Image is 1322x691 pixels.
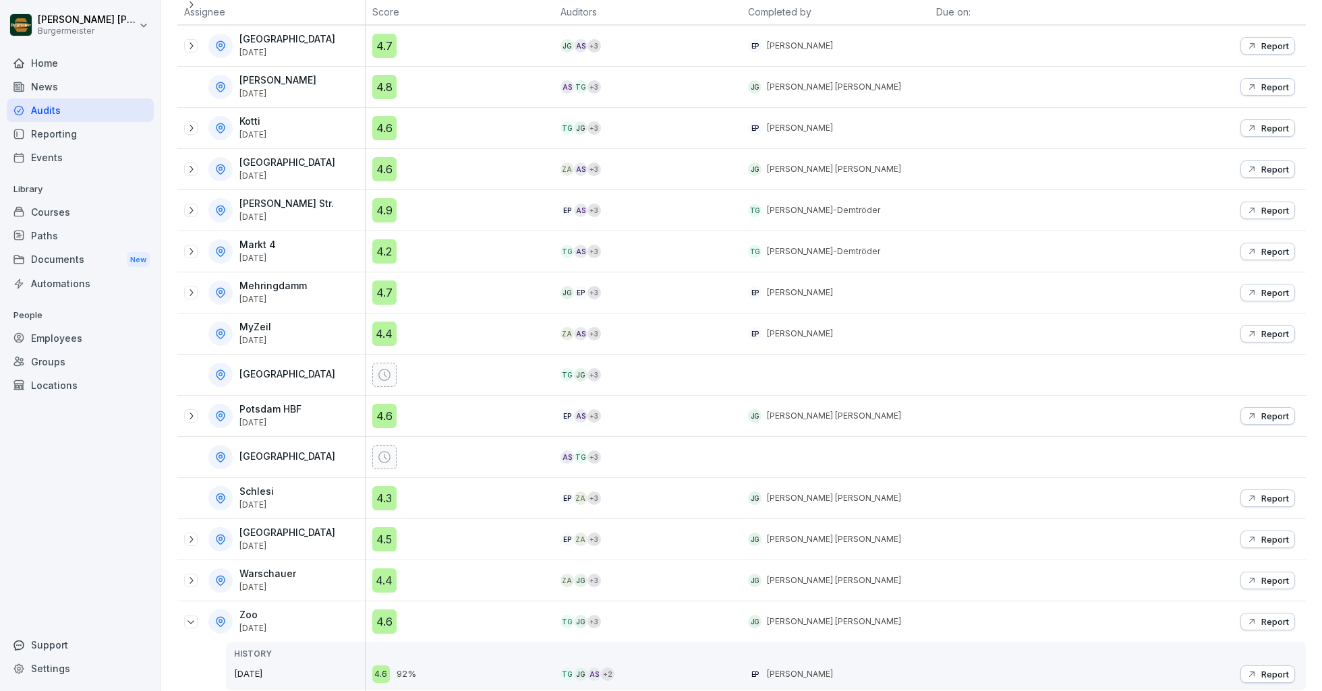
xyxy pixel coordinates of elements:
div: + 3 [587,533,601,546]
div: EP [748,286,761,299]
div: Settings [7,657,154,680]
div: JG [748,409,761,423]
div: JG [561,39,574,53]
div: TG [748,204,761,217]
p: MyZeil [239,322,271,333]
div: TG [574,80,587,94]
div: Locations [7,373,154,397]
p: [PERSON_NAME] [767,328,833,340]
div: 4.7 [372,280,397,305]
p: Report [1261,205,1289,216]
div: 4.4 [372,568,397,593]
p: Markt 4 [239,239,276,251]
div: ZA [561,574,574,587]
p: [PERSON_NAME]-Demtröder [767,204,880,216]
div: AS [561,450,574,464]
p: [GEOGRAPHIC_DATA] [239,527,335,539]
div: JG [748,533,761,546]
div: + 3 [587,80,601,94]
p: [DATE] [239,171,335,181]
div: + 3 [587,204,601,217]
div: ZA [561,162,574,176]
a: Audits [7,98,154,122]
div: JG [748,162,761,176]
p: [DATE] [239,212,334,222]
div: Documents [7,247,154,272]
p: [PERSON_NAME] [767,40,833,52]
div: AS [574,162,587,176]
a: Automations [7,272,154,295]
div: TG [561,667,574,681]
div: JG [574,121,587,135]
button: Report [1240,243,1295,260]
div: + 3 [587,574,601,587]
p: Potsdam HBF [239,404,301,415]
p: Schlesi [239,486,274,498]
p: HISTORY [234,648,365,660]
div: AS [574,327,587,340]
button: Report [1240,613,1295,630]
div: EP [561,533,574,546]
p: Report [1261,328,1289,339]
a: Courses [7,200,154,224]
button: Report [1240,160,1295,178]
a: DocumentsNew [7,247,154,272]
p: Zoo [239,609,266,621]
p: [GEOGRAPHIC_DATA] [239,157,335,169]
p: Burgermeister [38,26,136,36]
button: Report [1240,325,1295,342]
p: [PERSON_NAME] [767,668,833,680]
p: Report [1261,40,1289,51]
div: + 3 [587,327,601,340]
div: TG [561,615,574,628]
p: Report [1261,411,1289,421]
div: + 3 [587,245,601,258]
div: JG [748,491,761,505]
p: Mehringdamm [239,280,307,292]
p: Report [1261,123,1289,133]
div: JG [574,368,587,382]
a: Groups [7,350,154,373]
a: Paths [7,224,154,247]
div: AS [574,39,587,53]
div: + 3 [587,491,601,505]
p: [DATE] [239,541,335,551]
button: Report [1240,407,1295,425]
p: [PERSON_NAME] [PERSON_NAME] [PERSON_NAME] [38,14,136,26]
p: Report [1261,164,1289,175]
div: + 3 [587,162,601,176]
div: JG [574,667,587,681]
p: [PERSON_NAME] [PERSON_NAME] [767,574,901,587]
a: Employees [7,326,154,350]
button: Report [1240,572,1295,589]
p: [PERSON_NAME] [767,122,833,134]
div: + 3 [587,368,601,382]
button: Report [1240,119,1295,137]
p: [PERSON_NAME] Str. [239,198,334,210]
div: 4.8 [372,75,397,99]
button: Report [1240,489,1295,507]
div: JG [748,615,761,628]
div: 4.9 [372,198,397,222]
p: [DATE] [239,295,307,304]
a: Reporting [7,122,154,146]
div: EP [748,121,761,135]
p: Report [1261,669,1289,680]
p: [PERSON_NAME] [767,287,833,299]
div: JG [574,574,587,587]
div: 4.2 [372,239,397,264]
div: + 3 [587,39,601,53]
div: TG [574,450,587,464]
p: Report [1261,534,1289,545]
button: Report [1240,37,1295,55]
div: + 3 [587,121,601,135]
div: 4.6 [372,116,397,140]
p: Report [1261,246,1289,257]
p: [GEOGRAPHIC_DATA] [239,451,335,462]
p: [DATE] [239,48,335,57]
div: + 3 [587,615,601,628]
